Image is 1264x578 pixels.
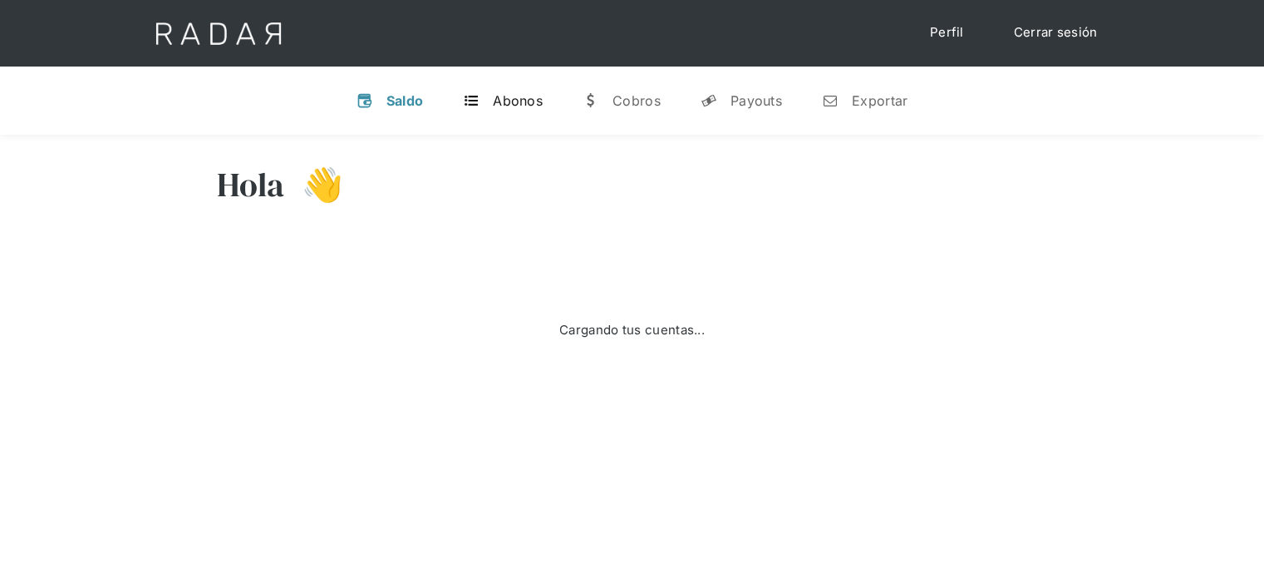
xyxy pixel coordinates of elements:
div: Cobros [612,92,661,109]
div: Abonos [493,92,543,109]
a: Perfil [913,17,981,49]
a: Cerrar sesión [997,17,1114,49]
div: Exportar [852,92,907,109]
div: t [463,92,480,109]
div: y [701,92,717,109]
div: v [357,92,373,109]
div: w [583,92,599,109]
h3: Hola [217,164,285,205]
div: Cargando tus cuentas... [559,321,705,340]
div: Payouts [730,92,782,109]
h3: 👋 [285,164,343,205]
div: n [822,92,839,109]
div: Saldo [386,92,424,109]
